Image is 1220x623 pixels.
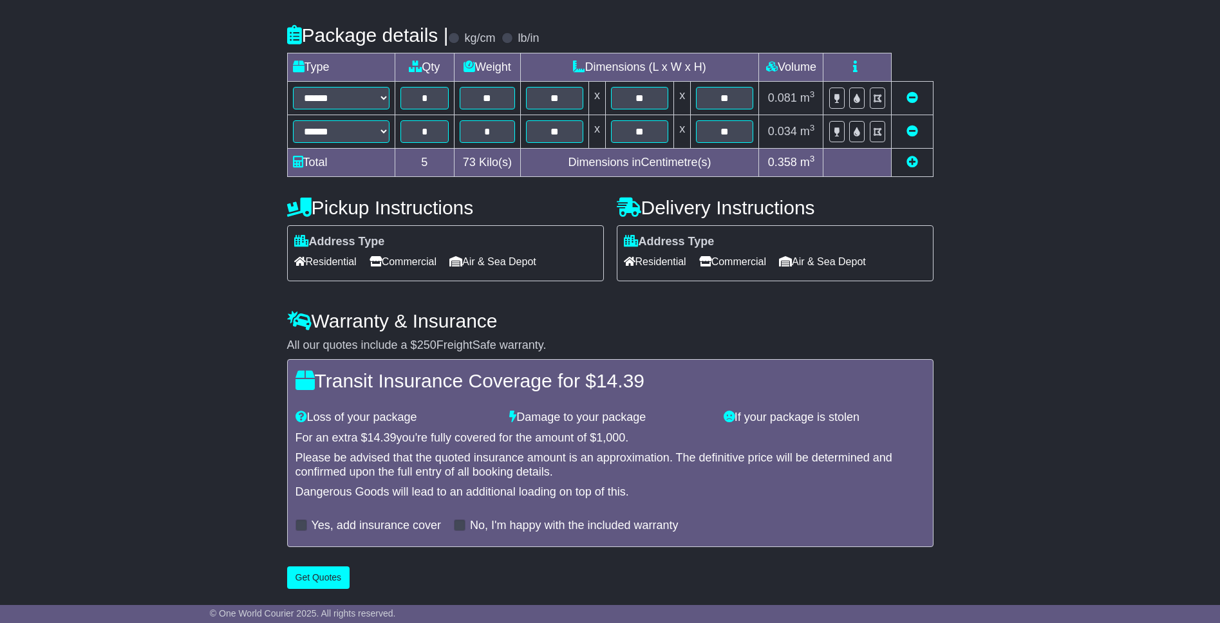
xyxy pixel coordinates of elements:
span: Residential [624,252,686,272]
span: m [800,91,815,104]
div: Damage to your package [503,411,717,425]
div: Keywords by Traffic [144,82,212,91]
td: Total [287,148,395,176]
sup: 3 [810,123,815,133]
span: m [800,125,815,138]
img: tab_domain_overview_orange.svg [37,81,48,91]
div: Please be advised that the quoted insurance amount is an approximation. The definitive price will... [296,451,925,479]
span: Air & Sea Depot [449,252,536,272]
div: v 4.0.25 [36,21,63,31]
span: m [800,156,815,169]
span: 73 [463,156,476,169]
a: Add new item [906,156,918,169]
img: tab_keywords_by_traffic_grey.svg [130,81,140,91]
td: x [588,115,605,148]
span: 0.034 [768,125,797,138]
label: Address Type [624,235,715,249]
label: lb/in [518,32,539,46]
div: Loss of your package [289,411,503,425]
span: 0.358 [768,156,797,169]
td: x [588,81,605,115]
span: Air & Sea Depot [779,252,866,272]
td: Weight [455,53,521,81]
td: Kilo(s) [455,148,521,176]
span: Commercial [699,252,766,272]
a: Remove this item [906,91,918,104]
td: Dimensions (L x W x H) [520,53,759,81]
div: All our quotes include a $ FreightSafe warranty. [287,339,934,353]
td: Type [287,53,395,81]
a: Remove this item [906,125,918,138]
label: Address Type [294,235,385,249]
sup: 3 [810,154,815,163]
div: Domain: [DOMAIN_NAME] [33,33,142,44]
h4: Transit Insurance Coverage for $ [296,370,925,391]
h4: Delivery Instructions [617,197,934,218]
img: logo_orange.svg [21,21,31,31]
span: 250 [417,339,436,351]
div: Domain Overview [52,82,115,91]
label: Yes, add insurance cover [312,519,441,533]
span: © One World Courier 2025. All rights reserved. [210,608,396,618]
h4: Warranty & Insurance [287,310,934,331]
td: x [674,81,691,115]
span: 14.39 [368,431,397,444]
div: Dangerous Goods will lead to an additional loading on top of this. [296,485,925,499]
span: 1,000 [596,431,625,444]
td: Volume [759,53,823,81]
label: No, I'm happy with the included warranty [470,519,679,533]
span: Residential [294,252,357,272]
span: 0.081 [768,91,797,104]
td: Qty [395,53,455,81]
h4: Pickup Instructions [287,197,604,218]
button: Get Quotes [287,566,350,589]
td: 5 [395,148,455,176]
td: Dimensions in Centimetre(s) [520,148,759,176]
h4: Package details | [287,24,449,46]
img: website_grey.svg [21,33,31,44]
div: For an extra $ you're fully covered for the amount of $ . [296,431,925,445]
sup: 3 [810,89,815,99]
div: If your package is stolen [717,411,932,425]
td: x [674,115,691,148]
span: 14.39 [596,370,644,391]
span: Commercial [370,252,436,272]
label: kg/cm [464,32,495,46]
